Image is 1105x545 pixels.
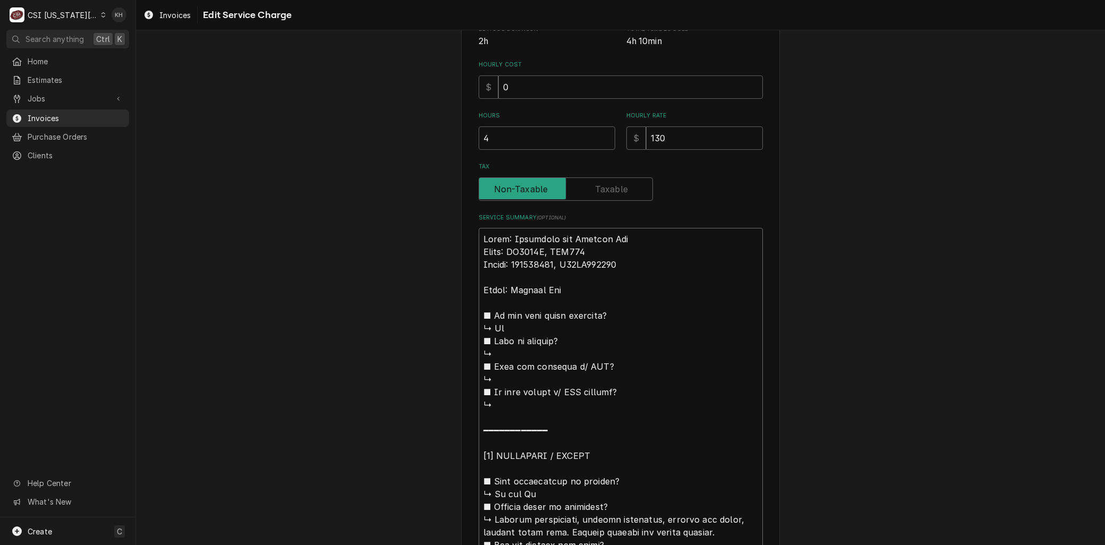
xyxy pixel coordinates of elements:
[6,109,129,127] a: Invoices
[6,30,129,48] button: Search anythingCtrlK
[10,7,24,22] div: C
[28,478,123,489] span: Help Center
[25,33,84,45] span: Search anything
[479,61,763,98] div: Hourly Cost
[626,126,646,150] div: $
[479,112,615,149] div: [object Object]
[112,7,126,22] div: KH
[479,163,763,200] div: Tax
[117,33,122,45] span: K
[626,25,763,48] div: Total Time Logged
[6,90,129,107] a: Go to Jobs
[626,36,662,46] span: 4h 10min
[479,214,763,222] label: Service Summary
[28,496,123,507] span: What's New
[479,36,488,46] span: 2h
[6,493,129,510] a: Go to What's New
[6,474,129,492] a: Go to Help Center
[6,147,129,164] a: Clients
[28,74,124,86] span: Estimates
[479,35,615,48] span: Est. Job Duration
[139,6,195,24] a: Invoices
[479,112,615,120] label: Hours
[28,93,108,104] span: Jobs
[28,113,124,124] span: Invoices
[28,56,124,67] span: Home
[112,7,126,22] div: Kyley Hunnicutt's Avatar
[28,10,98,21] div: CSI [US_STATE][GEOGRAPHIC_DATA]
[200,8,292,22] span: Edit Service Charge
[28,150,124,161] span: Clients
[626,35,763,48] span: Total Time Logged
[6,128,129,146] a: Purchase Orders
[28,131,124,142] span: Purchase Orders
[479,61,763,69] label: Hourly Cost
[479,25,615,48] div: Est. Job Duration
[159,10,191,21] span: Invoices
[479,75,498,99] div: $
[537,215,566,220] span: ( optional )
[626,112,763,149] div: [object Object]
[28,527,52,536] span: Create
[6,53,129,70] a: Home
[96,33,110,45] span: Ctrl
[10,7,24,22] div: CSI Kansas City's Avatar
[479,163,763,171] label: Tax
[6,71,129,89] a: Estimates
[117,526,122,537] span: C
[626,112,763,120] label: Hourly Rate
